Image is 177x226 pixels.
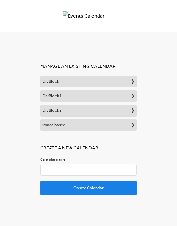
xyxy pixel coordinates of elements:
[42,77,59,86] span: DivBlock
[42,121,65,129] span: image based
[131,77,135,86] span: ❯
[40,145,137,152] h1: Create a new calendar
[42,107,61,115] span: DivBlock2
[40,181,137,195] button: Create Calendar
[42,92,61,100] span: DivBlock1
[40,63,137,70] h1: Manage an existing calendar
[131,92,135,100] span: ❯
[40,76,137,87] button: DivBlock❯
[131,121,135,129] span: ❯
[40,90,137,102] button: DivBlock1❯
[40,157,137,163] label: Calendar name
[40,105,137,117] button: DivBlock2❯
[63,11,114,21] img: Events Calendar
[40,119,137,131] button: image based❯
[131,107,135,115] span: ❯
